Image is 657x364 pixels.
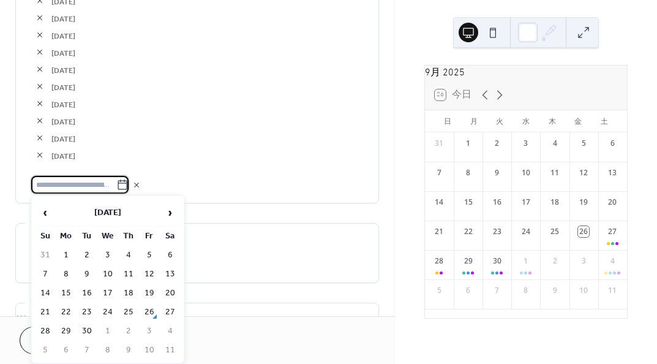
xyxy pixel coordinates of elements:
[140,246,159,264] td: 5
[20,327,95,354] button: Cancel
[119,322,138,340] td: 2
[98,246,118,264] td: 3
[607,197,618,208] div: 20
[77,284,97,302] td: 16
[36,322,55,340] td: 28
[77,303,97,321] td: 23
[77,322,97,340] td: 30
[56,284,76,302] td: 15
[463,138,474,149] div: 1
[98,341,118,359] td: 8
[140,227,159,245] th: Fr
[56,265,76,283] td: 8
[36,246,55,264] td: 31
[51,47,363,59] span: [DATE]
[487,110,513,132] div: 火
[549,197,560,208] div: 18
[463,167,474,178] div: 8
[140,284,159,302] td: 19
[520,226,531,237] div: 24
[36,284,55,302] td: 14
[77,341,97,359] td: 7
[140,265,159,283] td: 12
[460,110,487,132] div: 月
[56,246,76,264] td: 1
[434,138,445,149] div: 31
[51,81,363,94] span: [DATE]
[51,12,363,25] span: [DATE]
[51,29,363,42] span: [DATE]
[98,303,118,321] td: 24
[578,167,589,178] div: 12
[578,138,589,149] div: 5
[607,285,618,296] div: 11
[160,322,180,340] td: 4
[56,227,76,245] th: Mo
[463,226,474,237] div: 22
[36,265,55,283] td: 7
[492,138,503,149] div: 2
[36,341,55,359] td: 5
[549,256,560,267] div: 2
[520,138,531,149] div: 3
[160,246,180,264] td: 6
[56,200,159,226] th: [DATE]
[492,256,503,267] div: 30
[98,322,118,340] td: 1
[539,110,565,132] div: 木
[520,167,531,178] div: 10
[140,303,159,321] td: 26
[56,341,76,359] td: 6
[160,284,180,302] td: 20
[119,284,138,302] td: 18
[98,265,118,283] td: 10
[520,285,531,296] div: 8
[119,246,138,264] td: 4
[607,138,618,149] div: 6
[16,303,378,329] div: •••
[36,303,55,321] td: 21
[51,98,363,111] span: [DATE]
[434,256,445,267] div: 28
[160,265,180,283] td: 13
[119,341,138,359] td: 9
[425,66,627,80] div: 9月 2025
[492,167,503,178] div: 9
[434,167,445,178] div: 7
[463,285,474,296] div: 6
[140,322,159,340] td: 3
[463,197,474,208] div: 15
[549,167,560,178] div: 11
[549,285,560,296] div: 9
[36,200,54,225] span: ‹
[565,110,591,132] div: 金
[160,227,180,245] th: Sa
[607,167,618,178] div: 13
[520,197,531,208] div: 17
[77,227,97,245] th: Tu
[492,226,503,237] div: 23
[578,226,589,237] div: 26
[492,197,503,208] div: 16
[549,226,560,237] div: 25
[492,285,503,296] div: 7
[578,197,589,208] div: 19
[119,265,138,283] td: 11
[51,132,363,145] span: [DATE]
[56,322,76,340] td: 29
[607,256,618,267] div: 4
[98,227,118,245] th: We
[578,256,589,267] div: 3
[520,256,531,267] div: 1
[434,285,445,296] div: 5
[77,265,97,283] td: 9
[578,285,589,296] div: 10
[435,110,461,132] div: 日
[98,284,118,302] td: 17
[513,110,539,132] div: 水
[119,227,138,245] th: Th
[51,64,363,77] span: [DATE]
[607,226,618,237] div: 27
[463,256,474,267] div: 29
